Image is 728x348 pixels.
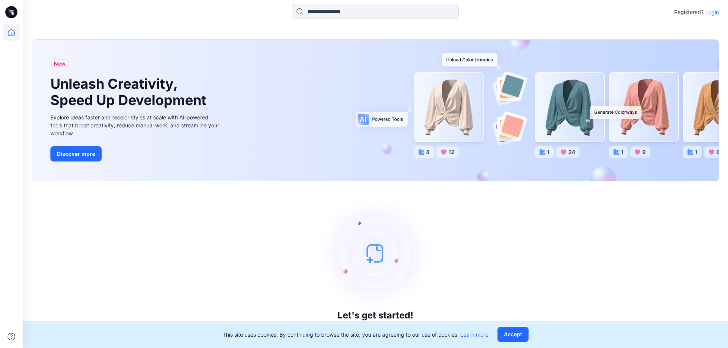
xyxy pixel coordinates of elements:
span: New [54,59,66,68]
h1: Unleash Creativity, Speed Up Development [50,76,210,108]
button: Discover more [50,146,102,161]
img: empty-state-image.svg [318,196,432,310]
a: Learn more [460,331,488,338]
h3: Let's get started! [337,310,413,321]
a: Discover more [50,146,221,161]
button: Accept [497,327,529,342]
p: This site uses cookies. By continuing to browse the site, you are agreeing to our use of cookies. [223,331,488,339]
p: Login [705,8,719,16]
div: Explore ideas faster and recolor styles at scale with AI-powered tools that boost creativity, red... [50,113,221,137]
p: Registered? [674,8,704,17]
